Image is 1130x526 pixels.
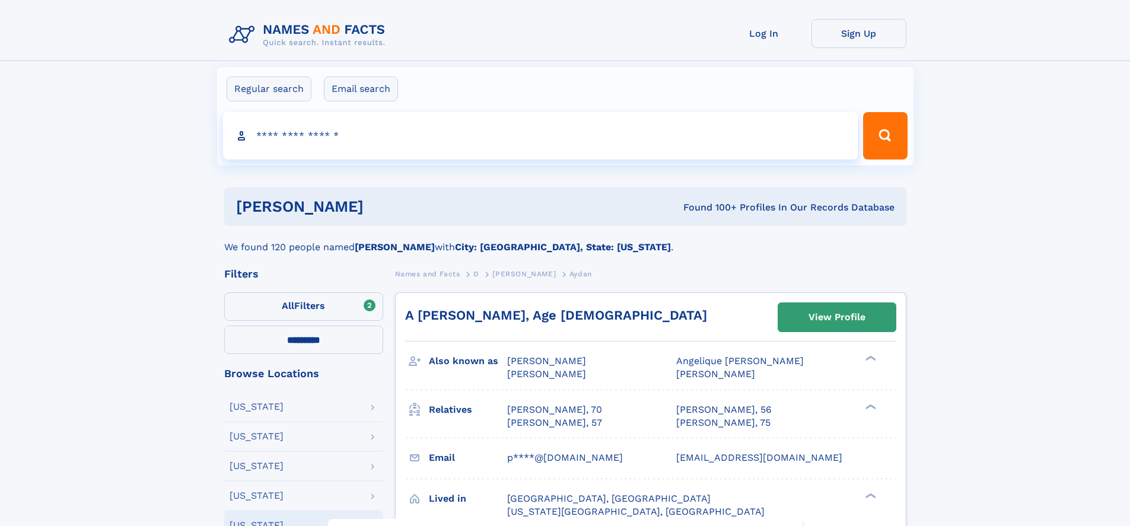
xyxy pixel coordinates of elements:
[523,201,895,214] div: Found 100+ Profiles In Our Records Database
[808,304,865,331] div: View Profile
[455,241,671,253] b: City: [GEOGRAPHIC_DATA], State: [US_STATE]
[676,452,842,463] span: [EMAIL_ADDRESS][DOMAIN_NAME]
[224,292,383,321] label: Filters
[429,351,507,371] h3: Also known as
[223,112,858,160] input: search input
[473,270,479,278] span: D
[395,266,460,281] a: Names and Facts
[230,432,284,441] div: [US_STATE]
[507,506,765,517] span: [US_STATE][GEOGRAPHIC_DATA], [GEOGRAPHIC_DATA]
[492,270,556,278] span: [PERSON_NAME]
[676,416,771,429] a: [PERSON_NAME], 75
[811,19,906,48] a: Sign Up
[224,368,383,379] div: Browse Locations
[676,368,755,380] span: [PERSON_NAME]
[230,402,284,412] div: [US_STATE]
[862,403,877,410] div: ❯
[355,241,435,253] b: [PERSON_NAME]
[507,416,602,429] a: [PERSON_NAME], 57
[429,489,507,509] h3: Lived in
[429,400,507,420] h3: Relatives
[507,493,711,504] span: [GEOGRAPHIC_DATA], [GEOGRAPHIC_DATA]
[862,355,877,362] div: ❯
[282,300,294,311] span: All
[227,76,311,101] label: Regular search
[862,492,877,499] div: ❯
[429,448,507,468] h3: Email
[717,19,811,48] a: Log In
[224,19,395,51] img: Logo Names and Facts
[405,308,707,323] a: A [PERSON_NAME], Age [DEMOGRAPHIC_DATA]
[473,266,479,281] a: D
[778,303,896,331] a: View Profile
[230,491,284,501] div: [US_STATE]
[230,461,284,471] div: [US_STATE]
[676,355,804,366] span: Angelique [PERSON_NAME]
[224,226,906,254] div: We found 120 people named with .
[507,355,586,366] span: [PERSON_NAME]
[324,76,398,101] label: Email search
[507,368,586,380] span: [PERSON_NAME]
[507,403,602,416] a: [PERSON_NAME], 70
[224,269,383,279] div: Filters
[236,199,524,214] h1: [PERSON_NAME]
[676,403,772,416] a: [PERSON_NAME], 56
[492,266,556,281] a: [PERSON_NAME]
[569,270,592,278] span: Aydan
[863,112,907,160] button: Search Button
